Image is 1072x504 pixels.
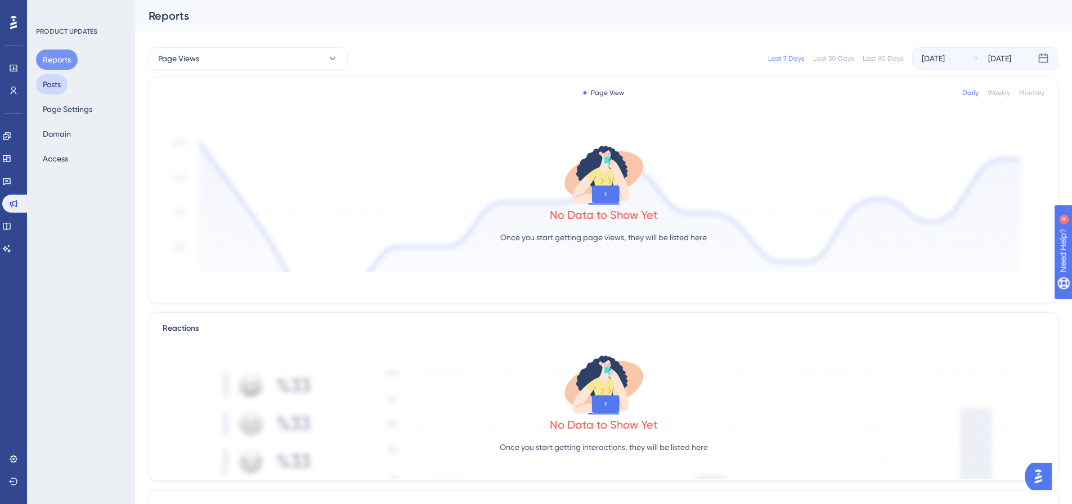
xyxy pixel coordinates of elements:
div: No Data to Show Yet [550,207,658,223]
button: Page Views [149,47,348,70]
div: [DATE] [922,52,945,65]
div: Reports [149,8,1030,24]
div: Weekly [988,88,1010,97]
button: Page Settings [36,99,99,119]
div: Monthly [1019,88,1044,97]
div: Page View [583,88,624,97]
p: Once you start getting page views, they will be listed here [500,231,707,244]
div: PRODUCT UPDATES [36,27,97,36]
div: Reactions [163,322,1044,335]
div: No Data to Show Yet [550,417,658,433]
span: Page Views [158,52,199,65]
button: Reports [36,49,78,70]
button: Posts [36,74,68,94]
div: Last 7 Days [768,54,804,63]
button: Domain [36,124,78,144]
iframe: UserGuiding AI Assistant Launcher [1025,460,1058,493]
button: Access [36,148,75,169]
div: Last 30 Days [813,54,854,63]
div: [DATE] [988,52,1011,65]
span: Need Help? [26,3,70,16]
div: 4 [78,6,82,15]
p: Once you start getting interactions, they will be listed here [500,440,708,454]
div: Daily [962,88,979,97]
div: Last 90 Days [863,54,903,63]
